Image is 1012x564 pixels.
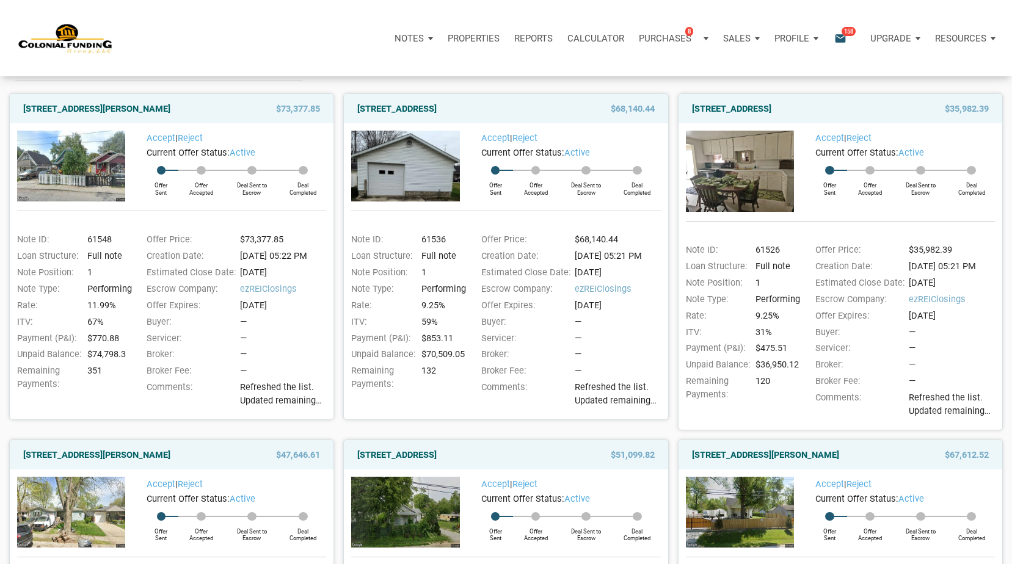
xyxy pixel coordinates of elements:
[809,375,905,388] div: Broker Fee:
[475,250,571,263] div: Creation Date:
[632,20,716,57] button: Purchases8
[475,316,571,329] div: Buyer:
[686,131,794,212] img: 581421
[825,20,863,57] button: email158
[847,175,893,196] div: Offer Accepted
[611,447,655,462] span: $51,099.82
[898,493,924,504] span: active
[815,493,898,504] span: Current Offer Status:
[767,20,826,57] a: Profile
[815,132,844,143] a: Accept
[448,33,500,44] p: Properties
[692,101,771,116] a: [STREET_ADDRESS]
[280,521,326,542] div: Deal Completed
[716,20,767,57] a: Sales
[440,20,507,57] a: Properties
[752,326,800,339] div: 31%
[83,299,131,313] div: 11.99%
[680,309,752,323] div: Rate:
[905,244,1001,257] div: $35,982.39
[512,479,537,490] a: Reject
[17,477,125,548] img: 575873
[863,20,928,57] button: Upgrade
[224,521,280,542] div: Deal Sent to Escrow
[909,375,916,386] span: —
[357,447,437,462] a: [STREET_ADDRESS]
[575,365,581,376] span: —
[752,309,800,323] div: 9.25%
[481,493,564,504] span: Current Offer Status:
[945,447,989,462] span: $67,612.52
[564,493,590,504] span: active
[614,175,660,196] div: Deal Completed
[345,332,417,345] div: Payment (P&I):
[948,175,995,196] div: Deal Completed
[387,20,440,57] button: Notes
[11,364,83,391] div: Remaining Payments:
[395,33,424,44] p: Notes
[240,348,332,361] div: —
[928,20,1003,57] a: Resources
[345,316,417,329] div: ITV:
[11,250,83,263] div: Loan Structure:
[571,299,667,313] div: [DATE]
[11,266,83,280] div: Note Position:
[815,132,872,143] span: |
[685,26,693,36] span: 8
[893,175,948,196] div: Deal Sent to Escrow
[17,131,125,201] img: 576834
[140,348,236,361] div: Broker:
[147,479,203,490] span: |
[345,233,417,247] div: Note ID:
[140,283,236,296] div: Escrow Company:
[345,250,417,263] div: Loan Structure:
[11,233,83,247] div: Note ID:
[815,147,898,158] span: Current Offer Status:
[513,175,559,196] div: Offer Accepted
[809,277,905,290] div: Estimated Close Date:
[345,266,417,280] div: Note Position:
[475,283,571,296] div: Escrow Company:
[812,521,847,542] div: Offer Sent
[905,260,1001,273] div: [DATE] 05:21 PM
[475,233,571,247] div: Offer Price:
[230,147,255,158] span: active
[178,479,203,490] a: Reject
[140,332,236,345] div: Servicer:
[680,293,752,306] div: Note Type:
[558,521,614,542] div: Deal Sent to Escrow
[418,348,466,361] div: $70,509.05
[18,23,113,54] img: NoteUnlimited
[575,283,667,296] span: ezREIClosings
[23,101,170,116] a: [STREET_ADDRESS][PERSON_NAME]
[236,250,332,263] div: [DATE] 05:22 PM
[752,375,800,402] div: 120
[83,316,131,329] div: 67%
[83,266,131,280] div: 1
[345,348,417,361] div: Unpaid Balance:
[345,299,417,313] div: Rate:
[815,479,844,490] a: Accept
[83,250,131,263] div: Full note
[140,233,236,247] div: Offer Price:
[140,250,236,263] div: Creation Date:
[140,299,236,313] div: Offer Expires:
[567,33,624,44] p: Calculator
[83,283,131,296] div: Performing
[909,326,1001,339] div: —
[236,266,332,280] div: [DATE]
[23,447,170,462] a: [STREET_ADDRESS][PERSON_NAME]
[276,101,320,116] span: $73,377.85
[140,381,236,412] div: Comments:
[752,358,800,372] div: $36,950.12
[611,101,655,116] span: $68,140.44
[614,521,660,542] div: Deal Completed
[575,348,667,361] div: —
[507,20,560,57] button: Reports
[475,348,571,361] div: Broker:
[147,132,175,143] a: Accept
[481,479,510,490] a: Accept
[357,101,437,116] a: [STREET_ADDRESS]
[418,364,466,391] div: 132
[418,332,466,345] div: $853.11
